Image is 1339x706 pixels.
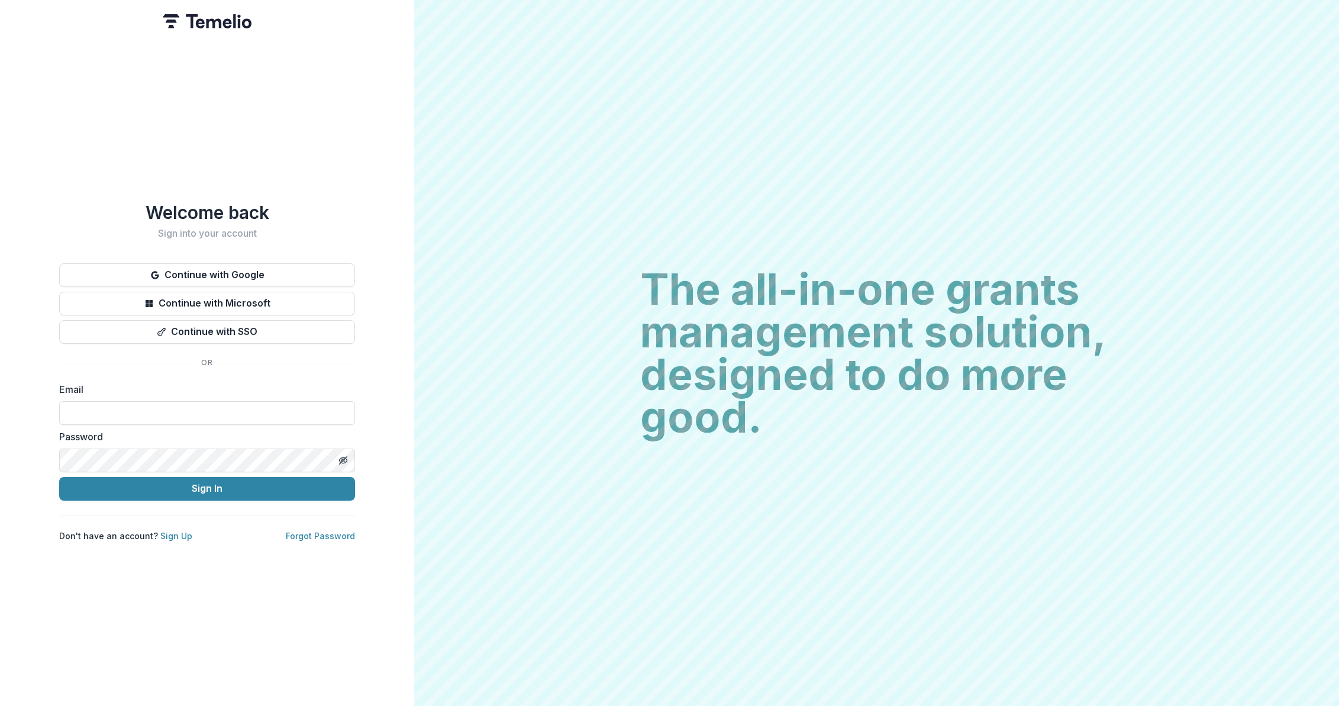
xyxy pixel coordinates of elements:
[286,531,355,541] a: Forgot Password
[59,263,355,287] button: Continue with Google
[59,430,348,444] label: Password
[59,382,348,396] label: Email
[59,292,355,315] button: Continue with Microsoft
[160,531,192,541] a: Sign Up
[59,202,355,223] h1: Welcome back
[334,451,353,470] button: Toggle password visibility
[59,228,355,239] h2: Sign into your account
[59,530,192,542] p: Don't have an account?
[59,320,355,344] button: Continue with SSO
[59,477,355,501] button: Sign In
[163,14,251,28] img: Temelio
